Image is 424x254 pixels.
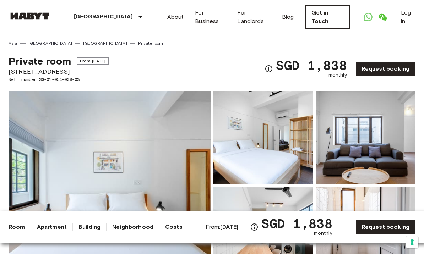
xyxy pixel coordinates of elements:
b: [DATE] [220,223,238,230]
p: [GEOGRAPHIC_DATA] [74,13,133,21]
span: [STREET_ADDRESS] [9,67,109,76]
a: Costs [165,223,183,231]
a: [GEOGRAPHIC_DATA] [83,40,127,46]
a: For Landlords [237,9,271,26]
a: Neighborhood [112,223,153,231]
span: SGD 1,838 [276,59,347,72]
img: Picture of unit SG-01-054-008-03 [213,91,313,184]
span: From: [206,223,239,231]
button: Your consent preferences for tracking technologies [406,236,418,248]
a: Request booking [355,220,415,234]
span: SGD 1,838 [261,217,332,230]
a: About [167,13,184,21]
a: Private room [138,40,163,46]
a: Get in Touch [305,5,350,29]
a: Apartment [37,223,67,231]
svg: Check cost overview for full price breakdown. Please note that discounts apply to new joiners onl... [265,65,273,73]
a: Blog [282,13,294,21]
span: Private room [9,55,71,67]
span: monthly [328,72,347,79]
span: monthly [314,230,332,237]
a: Open WhatsApp [361,10,375,24]
a: Open WeChat [375,10,390,24]
span: From [DATE] [77,57,109,65]
img: Picture of unit SG-01-054-008-03 [316,91,416,184]
svg: Check cost overview for full price breakdown. Please note that discounts apply to new joiners onl... [250,223,259,231]
a: Room [9,223,25,231]
a: Request booking [355,61,415,76]
img: Habyt [9,12,51,20]
span: Ref. number SG-01-054-008-03 [9,76,109,83]
a: Log in [401,9,415,26]
a: For Business [195,9,226,26]
a: [GEOGRAPHIC_DATA] [28,40,72,46]
a: Asia [9,40,17,46]
a: Building [78,223,100,231]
